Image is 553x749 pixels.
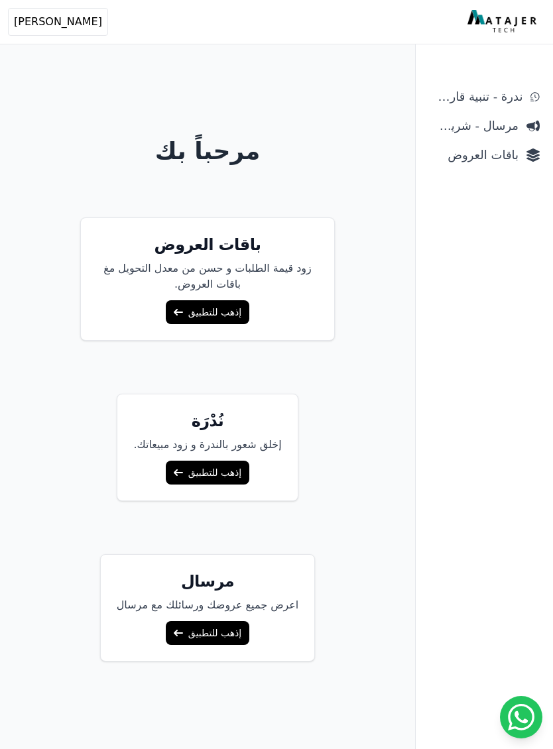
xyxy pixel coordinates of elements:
h5: باقات العروض [97,234,318,255]
span: ندرة - تنبية قارب علي النفاذ [429,87,522,106]
img: MatajerTech Logo [467,10,540,34]
p: اعرض جميع عروضك ورسائلك مع مرسال [117,597,299,613]
h5: نُدْرَة [133,410,281,432]
h5: مرسال [117,571,299,592]
a: إذهب للتطبيق [166,461,249,485]
span: [PERSON_NAME] [14,14,102,30]
span: مرسال - شريط دعاية [429,117,519,135]
span: باقات العروض [429,146,519,164]
a: إذهب للتطبيق [166,621,249,645]
a: إذهب للتطبيق [166,300,249,324]
button: [PERSON_NAME] [8,8,108,36]
p: زود قيمة الطلبات و حسن من معدل التحويل مغ باقات العروض. [97,260,318,292]
p: إخلق شعور بالندرة و زود مبيعاتك. [133,437,281,453]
